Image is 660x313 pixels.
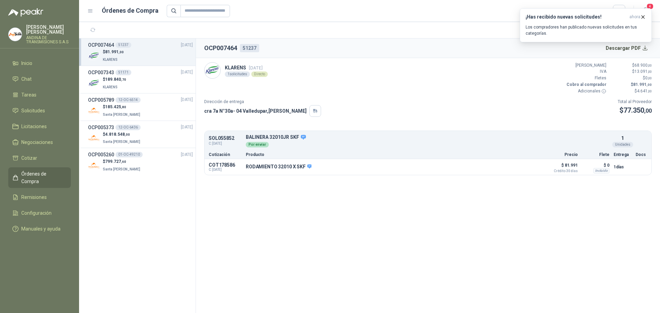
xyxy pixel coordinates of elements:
[121,160,126,164] span: ,60
[610,75,652,81] p: $
[614,153,631,157] p: Entrega
[526,14,627,20] h3: ¡Has recibido nuevas solicitudes!
[647,83,652,87] span: ,00
[565,88,606,94] p: Adicionales
[21,75,32,83] span: Chat
[637,89,652,93] span: 4.641
[21,138,53,146] span: Negociaciones
[88,124,193,145] a: OCP00537312-OC-6436[DATE] Company Logo$4.818.548,00Santa [PERSON_NAME]
[88,124,114,131] h3: OCP005373
[103,131,142,138] p: $
[225,64,268,71] p: KLARENS
[582,153,609,157] p: Flete
[102,6,158,15] h1: Órdenes de Compra
[629,14,640,20] span: ahora
[8,104,71,117] a: Solicitudes
[8,120,71,133] a: Licitaciones
[225,71,250,77] div: 1 solicitudes
[204,99,321,105] p: Dirección de entrega
[526,24,646,36] p: Los compradores han publicado nuevas solicitudes en tus categorías.
[103,76,126,83] p: $
[21,225,60,233] span: Manuales y ayuda
[636,153,647,157] p: Docs
[88,41,114,49] h3: OCP007464
[645,76,652,80] span: 0
[181,97,193,103] span: [DATE]
[8,152,71,165] a: Cotizar
[8,8,43,16] img: Logo peakr
[88,96,114,104] h3: OCP005789
[8,167,71,188] a: Órdenes de Compra
[21,107,45,114] span: Solicitudes
[246,134,609,141] p: BALINERA 32010JR SKF
[8,72,71,86] a: Chat
[610,81,652,88] p: $
[543,161,578,173] p: $ 81.991
[181,42,193,48] span: [DATE]
[618,105,652,116] p: $
[181,152,193,158] span: [DATE]
[88,69,114,76] h3: OCP007343
[103,58,118,62] span: KLARENS
[103,49,124,55] p: $
[610,88,652,94] p: $
[115,42,131,48] div: 51237
[103,158,142,165] p: $
[21,59,32,67] span: Inicio
[103,104,142,110] p: $
[105,104,126,109] span: 185.425
[103,113,140,116] span: Santa [PERSON_NAME]
[246,142,269,147] div: Por enviar
[639,5,652,17] button: 4
[624,106,652,114] span: 77.350
[618,99,652,105] p: Total al Proveedor
[602,41,652,55] button: Descargar PDF
[8,206,71,220] a: Configuración
[648,70,652,74] span: ,00
[181,124,193,131] span: [DATE]
[21,154,37,162] span: Cotizar
[115,97,141,103] div: 12-OC-6514
[610,68,652,75] p: $
[209,153,242,157] p: Cotización
[621,134,624,142] p: 1
[88,151,193,172] a: OCP00526001-OC-49210[DATE] Company Logo$799.727,60Santa [PERSON_NAME]
[209,168,242,172] span: C: [DATE]
[88,151,114,158] h3: OCP005260
[635,69,652,74] span: 13.091
[103,85,118,89] span: KLARENS
[633,82,652,87] span: 81.991
[644,108,652,114] span: ,00
[21,91,36,99] span: Tareas
[105,49,124,54] span: 81.991
[21,193,47,201] span: Remisiones
[115,152,143,157] div: 01-OC-49210
[125,133,130,136] span: ,00
[21,209,52,217] span: Configuración
[204,107,307,115] p: cra 7a N°30a- 04 Valledupar , [PERSON_NAME]
[88,96,193,118] a: OCP00578912-OC-6514[DATE] Company Logo$185.425,80Santa [PERSON_NAME]
[249,65,263,70] span: [DATE]
[648,64,652,67] span: ,00
[251,71,268,77] div: Directo
[614,163,631,171] p: 1 días
[21,123,47,130] span: Licitaciones
[209,136,242,141] p: SOL055852
[205,63,220,78] img: Company Logo
[88,77,100,89] img: Company Logo
[648,76,652,80] span: ,00
[115,70,131,75] div: 51171
[115,125,141,130] div: 12-OC-6436
[543,169,578,173] span: Crédito 30 días
[593,168,609,174] div: Incluido
[88,159,100,171] img: Company Logo
[8,191,71,204] a: Remisiones
[103,140,140,144] span: Santa [PERSON_NAME]
[26,25,71,34] p: [PERSON_NAME] [PERSON_NAME]
[121,105,126,109] span: ,80
[520,8,652,42] button: ¡Has recibido nuevas solicitudes!ahora Los compradores han publicado nuevas solicitudes en tus ca...
[88,41,193,63] a: OCP00746451237[DATE] Company Logo$81.991,00KLARENS
[105,159,126,164] span: 799.727
[8,136,71,149] a: Negociaciones
[612,142,633,147] div: Unidades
